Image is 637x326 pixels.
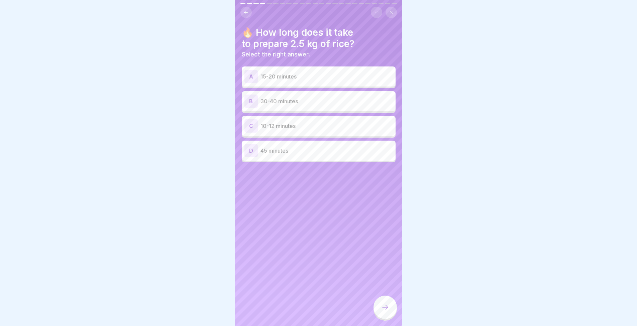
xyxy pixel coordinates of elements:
[244,95,258,108] div: B
[244,119,258,133] div: C
[244,144,258,157] div: D
[260,97,393,105] p: 30-40 minutes
[260,147,393,155] p: 45 minutes
[260,122,393,130] p: 10-12 minutes
[242,27,396,49] h4: 🔥 How long does it take to prepare 2.5 kg of rice?
[244,70,258,83] div: A
[242,51,396,58] p: Select the right answer.
[260,72,393,80] p: 15-20 minutes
